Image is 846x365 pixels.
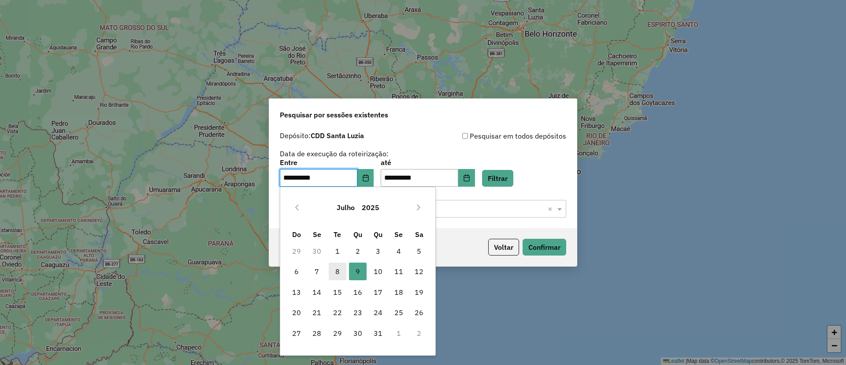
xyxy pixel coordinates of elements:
td: 7 [307,261,327,282]
td: 13 [286,282,307,302]
td: 25 [389,302,409,323]
span: 8 [329,263,346,280]
span: 12 [410,263,428,280]
span: 1 [329,242,346,260]
label: Data de execução da roteirização: [280,148,389,159]
td: 9 [348,261,368,282]
td: 1 [389,323,409,343]
td: 6 [286,261,307,282]
td: 29 [286,241,307,261]
td: 4 [389,241,409,261]
span: Pesquisar por sessões existentes [280,109,388,120]
span: 2 [349,242,367,260]
label: Depósito: [280,130,364,141]
td: 27 [286,323,307,343]
td: 30 [307,241,327,261]
span: 10 [369,263,387,280]
td: 24 [368,302,388,323]
span: 19 [410,283,428,301]
span: 5 [410,242,428,260]
span: 31 [369,324,387,342]
td: 3 [368,241,388,261]
td: 17 [368,282,388,302]
span: 11 [390,263,408,280]
button: Choose Year [358,197,383,218]
td: 19 [409,282,429,302]
td: 26 [409,302,429,323]
span: Sa [415,230,423,239]
span: 4 [390,242,408,260]
span: 7 [308,263,326,280]
td: 11 [389,261,409,282]
button: Previous Month [290,200,304,214]
td: 5 [409,241,429,261]
span: Se [394,230,403,239]
td: 14 [307,282,327,302]
td: 10 [368,261,388,282]
span: 9 [349,263,367,280]
span: 16 [349,283,367,301]
td: 20 [286,302,307,323]
span: Do [292,230,301,239]
td: 16 [348,282,368,302]
button: Choose Date [458,169,475,187]
span: 23 [349,304,367,321]
span: 20 [288,304,305,321]
td: 29 [327,323,347,343]
td: 22 [327,302,347,323]
div: Choose Date [280,187,436,356]
span: 21 [308,304,326,321]
td: 18 [389,282,409,302]
td: 2 [409,323,429,343]
span: 17 [369,283,387,301]
button: Voltar [488,239,519,256]
span: 27 [288,324,305,342]
span: 22 [329,304,346,321]
span: 14 [308,283,326,301]
span: Clear all [548,203,555,214]
td: 2 [348,241,368,261]
span: 25 [390,304,408,321]
label: Entre [280,157,374,168]
td: 15 [327,282,347,302]
strong: CDD Santa Luzia [311,131,364,140]
td: 8 [327,261,347,282]
span: 15 [329,283,346,301]
span: 29 [329,324,346,342]
td: 30 [348,323,368,343]
button: Filtrar [482,170,513,187]
span: 30 [349,324,367,342]
td: 31 [368,323,388,343]
button: Choose Month [333,197,358,218]
td: 21 [307,302,327,323]
span: 13 [288,283,305,301]
td: 28 [307,323,327,343]
td: 1 [327,241,347,261]
span: Se [313,230,321,239]
span: 18 [390,283,408,301]
div: Pesquisar em todos depósitos [423,131,566,141]
span: Qu [353,230,362,239]
span: 3 [369,242,387,260]
label: até [381,157,475,168]
span: Te [334,230,341,239]
td: 12 [409,261,429,282]
span: 24 [369,304,387,321]
button: Next Month [412,200,426,214]
span: 28 [308,324,326,342]
span: 6 [288,263,305,280]
button: Choose Date [357,169,374,187]
span: Qu [374,230,382,239]
span: 26 [410,304,428,321]
button: Confirmar [523,239,566,256]
td: 23 [348,302,368,323]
